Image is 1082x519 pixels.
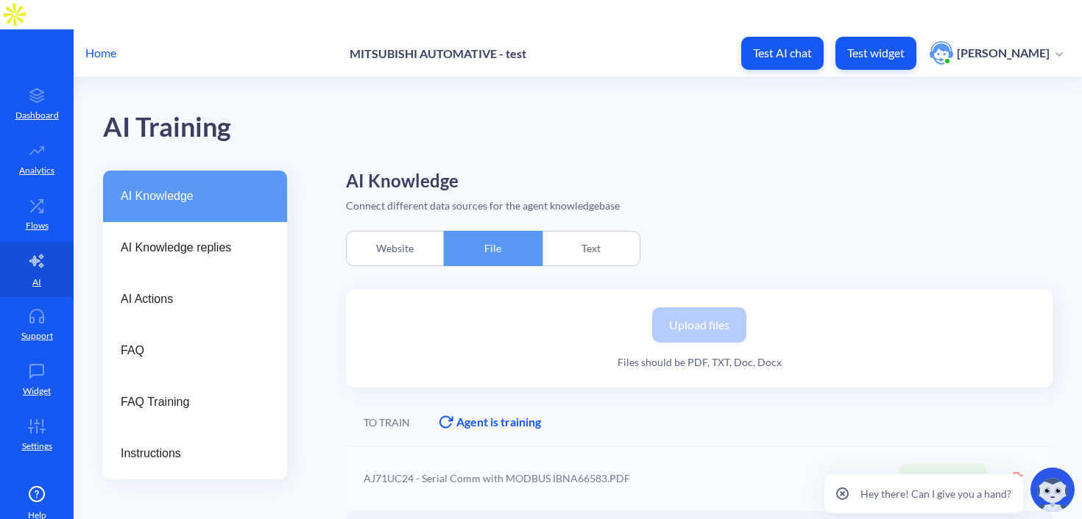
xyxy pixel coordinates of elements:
span: Instructions [121,445,258,462]
p: Support [21,329,53,343]
img: copilot-icon.svg [1030,468,1075,512]
span: AI Knowledge replies [121,239,258,257]
p: Dashboard [15,109,59,122]
p: Home [85,44,116,62]
a: AI Knowledge replies [103,222,287,273]
div: Text [542,231,640,266]
div: Connect different data sources for the agent knowledgebase [346,198,1053,213]
p: [PERSON_NAME] [957,45,1050,61]
p: Widget [23,384,51,398]
span: AI Actions [121,290,258,308]
h2: AI Knowledge [346,171,1053,192]
p: MITSUBISHI AUTOMATIVE - test [350,46,526,60]
p: Test widget [847,46,905,60]
p: AI [32,276,41,289]
a: AI Knowledge [103,171,287,222]
button: user photo[PERSON_NAME] [922,40,1070,66]
a: AI Actions [103,273,287,325]
p: Analytics [19,164,54,177]
div: AI Training [103,107,231,148]
a: Instructions [103,428,287,479]
p: Settings [22,440,52,453]
span: FAQ [121,342,258,359]
div: Agent is training [456,413,541,431]
p: Test AI chat [753,46,812,60]
img: user photo [930,41,953,65]
button: Test AI chat [741,37,824,70]
a: FAQ Training [103,376,287,428]
p: Flows [26,219,49,232]
p: Hey there! Can I give you a hand? [860,486,1011,501]
div: TO TRAIN [364,415,410,430]
span: FAQ Training [121,393,258,411]
label: Upload files [652,307,746,343]
a: FAQ [103,325,287,376]
div: Website [346,231,444,266]
div: Files should be PDF, TXT, Doc, Docx [618,354,782,370]
span: AI Knowledge [121,187,258,205]
button: Test widget [835,37,916,70]
div: File [444,231,542,266]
